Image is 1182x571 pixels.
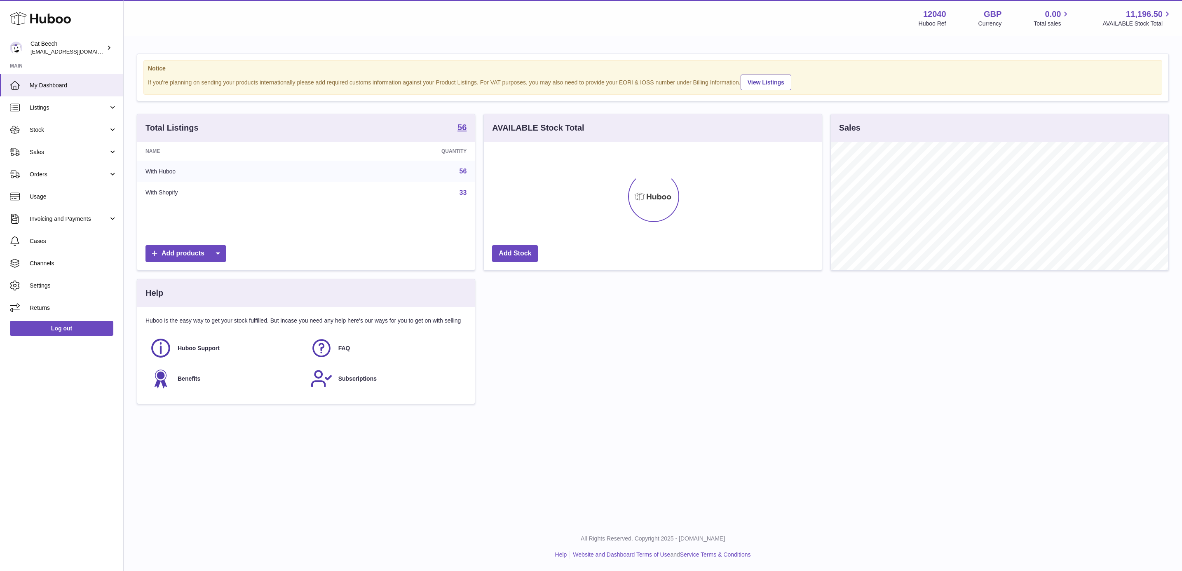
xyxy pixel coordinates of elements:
a: Service Terms & Conditions [680,551,751,558]
span: Invoicing and Payments [30,215,108,223]
span: Stock [30,126,108,134]
span: Total sales [1034,20,1070,28]
p: All Rights Reserved. Copyright 2025 - [DOMAIN_NAME] [130,535,1175,543]
img: internalAdmin-12040@internal.huboo.com [10,42,22,54]
a: Benefits [150,367,302,390]
span: [EMAIL_ADDRESS][DOMAIN_NAME] [30,48,121,55]
a: Help [555,551,567,558]
td: With Shopify [137,182,319,204]
a: 11,196.50 AVAILABLE Stock Total [1102,9,1172,28]
div: Currency [978,20,1002,28]
span: Benefits [178,375,200,383]
div: Cat Beech [30,40,105,56]
a: 33 [460,189,467,196]
li: and [570,551,750,559]
span: Channels [30,260,117,267]
p: Huboo is the easy way to get your stock fulfilled. But incase you need any help here's our ways f... [145,317,467,325]
h3: Total Listings [145,122,199,133]
span: Returns [30,304,117,312]
a: Website and Dashboard Terms of Use [573,551,670,558]
span: Subscriptions [338,375,377,383]
span: My Dashboard [30,82,117,89]
strong: 56 [457,123,467,131]
strong: GBP [984,9,1001,20]
th: Name [137,142,319,161]
h3: AVAILABLE Stock Total [492,122,584,133]
a: 0.00 Total sales [1034,9,1070,28]
div: Huboo Ref [919,20,946,28]
h3: Help [145,288,163,299]
span: Cases [30,237,117,245]
a: View Listings [741,75,791,90]
span: FAQ [338,344,350,352]
strong: 12040 [923,9,946,20]
a: 56 [457,123,467,133]
h3: Sales [839,122,861,133]
span: 11,196.50 [1126,9,1163,20]
a: Subscriptions [310,367,463,390]
a: Log out [10,321,113,336]
span: AVAILABLE Stock Total [1102,20,1172,28]
td: With Huboo [137,161,319,182]
th: Quantity [319,142,475,161]
a: Add products [145,245,226,262]
div: If you're planning on sending your products internationally please add required customs informati... [148,73,1158,90]
span: Huboo Support [178,344,220,352]
span: Orders [30,171,108,178]
a: Add Stock [492,245,538,262]
span: 0.00 [1045,9,1061,20]
span: Usage [30,193,117,201]
a: FAQ [310,337,463,359]
span: Settings [30,282,117,290]
span: Listings [30,104,108,112]
span: Sales [30,148,108,156]
a: Huboo Support [150,337,302,359]
strong: Notice [148,65,1158,73]
a: 56 [460,168,467,175]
